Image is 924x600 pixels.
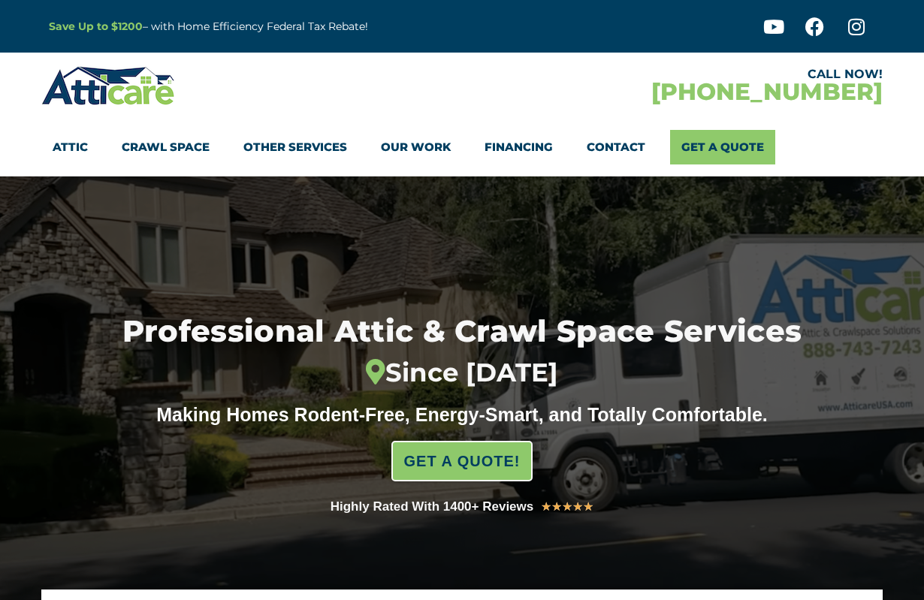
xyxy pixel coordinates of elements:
[53,316,871,388] h1: Professional Attic & Crawl Space Services
[583,497,593,517] i: ★
[462,68,883,80] div: CALL NOW!
[572,497,583,517] i: ★
[587,130,645,164] a: Contact
[49,18,536,35] p: – with Home Efficiency Federal Tax Rebate!
[122,130,210,164] a: Crawl Space
[562,497,572,517] i: ★
[391,441,533,481] a: GET A QUOTE!
[331,496,534,517] div: Highly Rated With 1400+ Reviews
[53,130,88,164] a: Attic
[381,130,451,164] a: Our Work
[551,497,562,517] i: ★
[541,497,551,517] i: ★
[128,403,796,426] div: Making Homes Rodent-Free, Energy-Smart, and Totally Comfortable.
[53,130,871,164] nav: Menu
[53,357,871,388] div: Since [DATE]
[243,130,347,164] a: Other Services
[49,20,143,33] a: Save Up to $1200
[670,130,775,164] a: Get A Quote
[404,446,521,476] span: GET A QUOTE!
[485,130,553,164] a: Financing
[541,497,593,517] div: 5/5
